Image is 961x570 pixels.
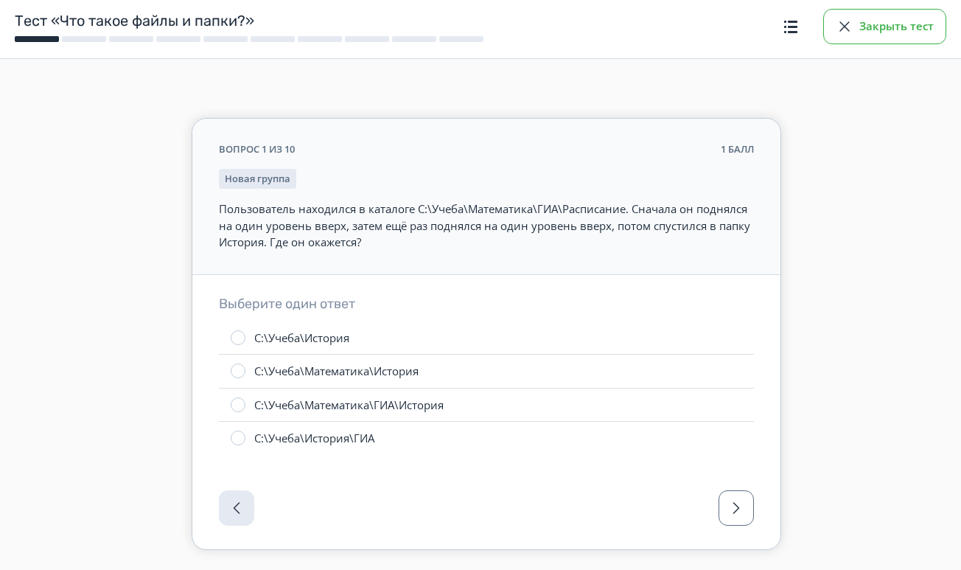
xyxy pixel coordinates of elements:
[219,201,754,251] p: Пользователь находился в каталоге C:\Учеба\Математика\ГИА\Расписание. Сначала он поднялся на один...
[254,330,349,346] div: C:\Учеба\История
[254,431,374,446] div: C:\Учеба\История\ГИА
[15,11,725,30] h1: Тест «Что такое файлы и папки?»
[219,142,295,157] div: вопрос 1 из 10
[254,364,419,379] div: C:\Учеба\Математика\История
[823,9,946,44] button: Закрыть тест
[219,169,296,190] div: Новая группа
[219,296,754,313] h3: Выберите один ответ
[254,397,444,413] div: C:\Учеба\Математика\ГИА\История
[721,142,754,157] div: 1 балл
